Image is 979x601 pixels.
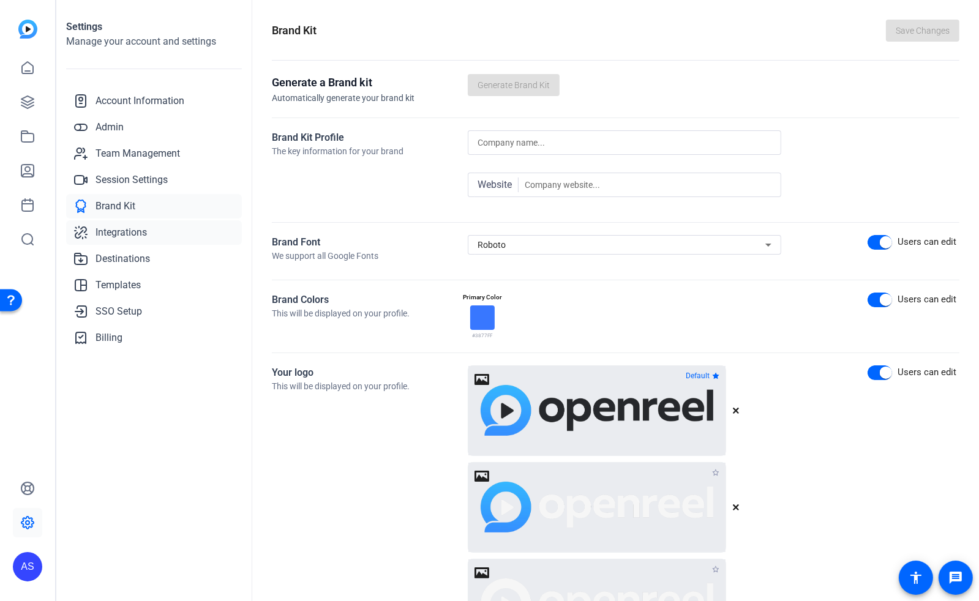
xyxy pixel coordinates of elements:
div: We support all Google Fonts [272,250,468,262]
div: The key information for your brand [272,145,468,157]
h2: Manage your account and settings [66,34,242,49]
h1: Brand Kit [272,22,317,39]
div: Users can edit [898,365,956,379]
span: Integrations [96,225,147,240]
div: Brand Colors [272,293,468,307]
div: Brand Font [272,235,468,250]
span: Team Management [96,146,180,161]
div: Users can edit [898,293,956,307]
span: Website [478,177,519,192]
div: AS [13,552,42,581]
div: This will be displayed on your profile. [272,307,468,319]
a: Destinations [66,247,242,271]
a: Admin [66,115,242,140]
a: SSO Setup [66,299,242,324]
a: Brand Kit [66,194,242,218]
input: Company name... [478,135,771,150]
a: Templates [66,273,242,297]
h1: Settings [66,20,242,34]
a: Account Information [66,89,242,113]
div: This will be displayed on your profile. [272,380,468,392]
mat-icon: accessibility [909,570,923,585]
span: Account Information [96,94,184,108]
span: #3877FF [473,332,493,340]
span: Admin [96,120,124,135]
a: Integrations [66,220,242,245]
span: Default [686,372,710,379]
input: Company website... [525,177,771,192]
span: Automatically generate your brand kit [272,93,414,103]
img: Uploaded Image [481,482,713,532]
h3: Generate a Brand kit [272,74,468,91]
span: Brand Kit [96,199,135,214]
span: SSO Setup [96,304,142,319]
span: Billing [96,330,122,345]
div: Users can edit [898,235,956,249]
img: blue-gradient.svg [18,20,37,39]
button: Default [683,368,722,383]
div: Primary Color [460,293,505,302]
a: Session Settings [66,168,242,192]
img: Uploaded Image [481,385,713,436]
span: Destinations [96,252,150,266]
a: Billing [66,326,242,350]
a: Team Management [66,141,242,166]
span: Session Settings [96,173,168,187]
span: Templates [96,278,141,293]
span: Roboto [478,240,506,250]
div: Brand Kit Profile [272,130,468,145]
mat-icon: message [948,570,963,585]
div: Your logo [272,365,468,380]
